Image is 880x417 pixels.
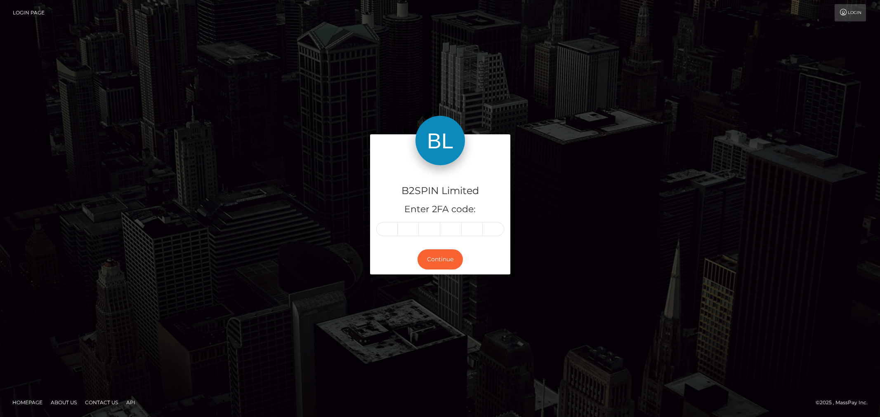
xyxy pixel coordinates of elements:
[415,116,465,165] img: B2SPIN Limited
[376,184,504,198] h4: B2SPIN Limited
[123,396,139,409] a: API
[82,396,121,409] a: Contact Us
[47,396,80,409] a: About Us
[376,203,504,216] h5: Enter 2FA code:
[418,249,463,269] button: Continue
[816,398,874,407] div: © 2025 , MassPay Inc.
[835,4,866,21] a: Login
[9,396,46,409] a: Homepage
[13,4,45,21] a: Login Page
